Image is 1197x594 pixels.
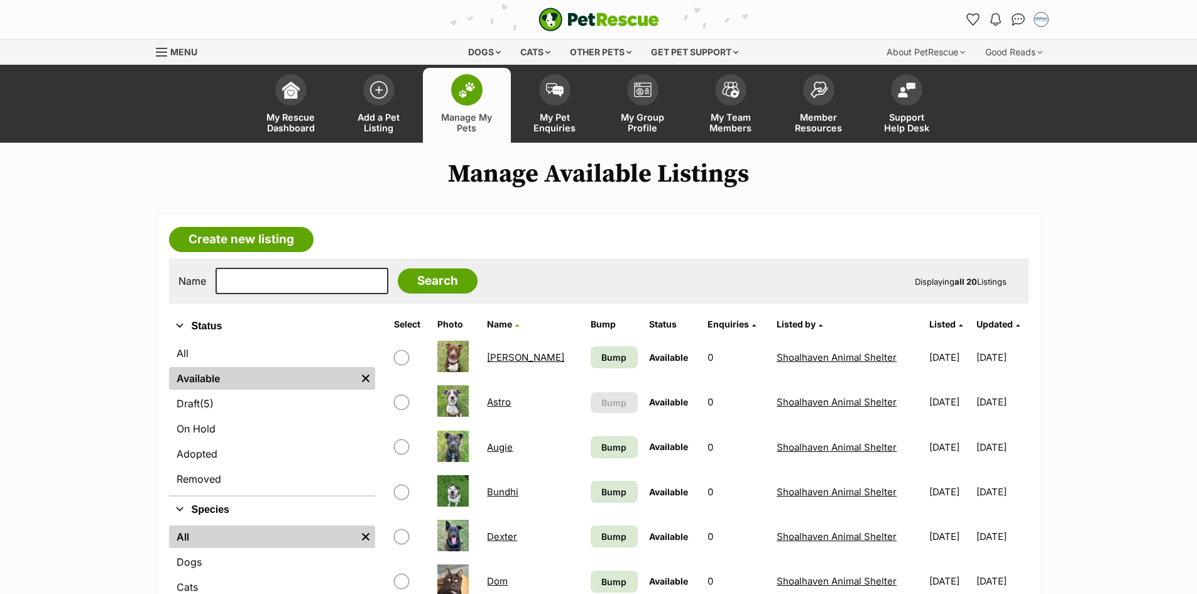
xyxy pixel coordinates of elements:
[644,314,701,334] th: Status
[169,339,375,495] div: Status
[1008,9,1029,30] a: Conversations
[487,575,508,587] a: Dom
[561,40,640,65] div: Other pets
[487,441,513,453] a: Augie
[591,571,638,593] a: Bump
[263,112,319,133] span: My Rescue Dashboard
[777,486,897,498] a: Shoalhaven Animal Shelter
[487,319,519,329] a: Name
[169,367,356,390] a: Available
[282,81,300,99] img: dashboard-icon-eb2f2d2d3e046f16d808141f083e7271f6b2e854fb5c12c21221c1fb7104beca.svg
[702,515,770,558] td: 0
[963,9,983,30] a: Favourites
[708,319,749,329] span: translation missing: en.admin.listings.index.attributes.enquiries
[601,351,626,364] span: Bump
[777,575,897,587] a: Shoalhaven Animal Shelter
[370,81,388,99] img: add-pet-listing-icon-0afa8454b4691262ce3f59096e99ab1cd57d4a30225e0717b998d2c9b9846f56.svg
[459,40,510,65] div: Dogs
[915,277,1007,287] span: Displaying Listings
[702,426,770,469] td: 0
[963,9,1051,30] ul: Account quick links
[687,68,775,143] a: My Team Members
[777,396,897,408] a: Shoalhaven Animal Shelter
[601,530,626,543] span: Bump
[777,531,897,542] a: Shoalhaven Animal Shelter
[169,342,375,365] a: All
[169,551,375,573] a: Dogs
[775,68,863,143] a: Member Resources
[976,319,1013,329] span: Updated
[898,82,916,97] img: help-desk-icon-fdf02630f3aa405de69fd3d07c3f3aa587a6932b1a1747fa1d2bba05be0121f9.svg
[356,367,375,390] a: Remove filter
[634,82,652,97] img: group-profile-icon-3fa3cf56718a62981997c0bc7e787c4b2cf8bcc04b72c1350f741eb67cf2f40e.svg
[649,441,688,452] span: Available
[546,83,564,97] img: pet-enquiries-icon-7e3ad2cf08bfb03b45e93fb7055b45f3efa6380592205ae92323e6603595dc1f.svg
[538,8,659,31] a: PetRescue
[986,9,1006,30] button: Notifications
[591,525,638,547] a: Bump
[702,470,770,514] td: 0
[586,314,643,334] th: Bump
[591,346,638,368] a: Bump
[702,336,770,379] td: 0
[398,268,478,294] input: Search
[924,515,975,558] td: [DATE]
[976,336,1027,379] td: [DATE]
[335,68,423,143] a: Add a Pet Listing
[169,227,314,252] a: Create new listing
[878,112,935,133] span: Support Help Desk
[599,68,687,143] a: My Group Profile
[487,531,517,542] a: Dexter
[642,40,747,65] div: Get pet support
[487,351,564,363] a: [PERSON_NAME]
[247,68,335,143] a: My Rescue Dashboard
[169,468,375,490] a: Removed
[601,485,626,498] span: Bump
[777,319,823,329] a: Listed by
[169,525,356,548] a: All
[389,314,432,334] th: Select
[178,275,206,287] label: Name
[863,68,951,143] a: Support Help Desk
[790,112,847,133] span: Member Resources
[649,576,688,586] span: Available
[351,112,407,133] span: Add a Pet Listing
[591,481,638,503] a: Bump
[649,531,688,542] span: Available
[649,397,688,407] span: Available
[591,392,638,413] button: Bump
[200,396,214,411] span: (5)
[976,426,1027,469] td: [DATE]
[169,392,375,415] a: Draft
[487,396,511,408] a: Astro
[954,277,977,287] strong: all 20
[929,319,963,329] a: Listed
[170,47,197,57] span: Menu
[1031,9,1051,30] button: My account
[1035,13,1047,26] img: Jodie Parnell profile pic
[878,40,974,65] div: About PetRescue
[777,351,897,363] a: Shoalhaven Animal Shelter
[601,575,626,588] span: Bump
[649,352,688,363] span: Available
[1012,13,1025,26] img: chat-41dd97257d64d25036548639549fe6c8038ab92f7586957e7f3b1b290dea8141.svg
[487,486,518,498] a: Bundhi
[169,318,375,334] button: Status
[458,82,476,98] img: manage-my-pets-icon-02211641906a0b7f246fdf0571729dbe1e7629f14944591b6c1af311fb30b64b.svg
[615,112,671,133] span: My Group Profile
[924,426,975,469] td: [DATE]
[702,380,770,424] td: 0
[976,470,1027,514] td: [DATE]
[649,487,688,497] span: Available
[527,112,583,133] span: My Pet Enquiries
[601,441,626,454] span: Bump
[356,525,375,548] a: Remove filter
[777,319,816,329] span: Listed by
[924,380,975,424] td: [DATE]
[169,417,375,440] a: On Hold
[538,8,659,31] img: logo-e224e6f780fb5917bec1dbf3a21bbac754714ae5b6737aabdf751b685950b380.svg
[976,380,1027,424] td: [DATE]
[423,68,511,143] a: Manage My Pets
[156,40,206,62] a: Menu
[976,40,1051,65] div: Good Reads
